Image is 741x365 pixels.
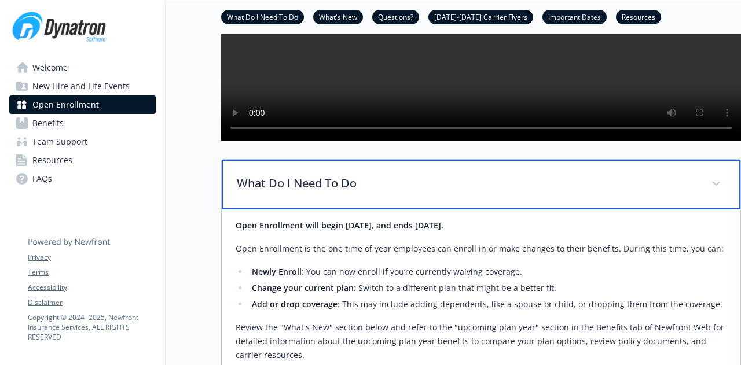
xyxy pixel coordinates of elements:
[252,298,338,309] strong: Add or drop coverage
[248,281,727,295] li: : Switch to a different plan that might be a better fit.
[28,282,155,293] a: Accessibility
[252,266,302,277] strong: Newly Enroll
[616,11,661,22] a: Resources
[32,151,72,169] span: Resources
[313,11,363,22] a: What's New
[221,11,304,22] a: What Do I Need To Do
[9,77,156,95] a: New Hire and Life Events
[32,114,64,132] span: Benefits
[252,282,354,293] strong: Change your current plan
[32,58,68,77] span: Welcome
[32,132,87,151] span: Team Support
[542,11,607,22] a: Important Dates
[28,297,155,308] a: Disclaimer
[248,265,727,279] li: : You can now enroll if you’re currently waiving coverage.
[32,77,130,95] span: New Hire and Life Events
[28,267,155,278] a: Terms
[222,160,740,209] div: What Do I Need To Do
[236,320,727,362] p: Review the "What's New" section below and refer to the "upcoming plan year" section in the Benefi...
[9,58,156,77] a: Welcome
[9,169,156,188] a: FAQs
[9,132,156,151] a: Team Support
[236,242,727,256] p: Open Enrollment is the one time of year employees can enroll in or make changes to their benefits...
[28,252,155,263] a: Privacy
[32,169,52,188] span: FAQs
[372,11,419,22] a: Questions?
[237,175,698,192] p: What Do I Need To Do
[428,11,533,22] a: [DATE]-[DATE] Carrier Flyers
[9,95,156,114] a: Open Enrollment
[248,297,727,311] li: : This may include adding dependents, like a spouse or child, or dropping them from the coverage.
[9,114,156,132] a: Benefits
[9,151,156,169] a: Resources
[28,312,155,342] p: Copyright © 2024 - 2025 , Newfront Insurance Services, ALL RIGHTS RESERVED
[32,95,99,114] span: Open Enrollment
[236,220,443,231] strong: Open Enrollment will begin [DATE], and ends [DATE].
